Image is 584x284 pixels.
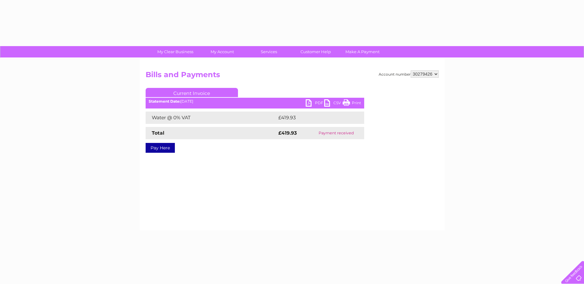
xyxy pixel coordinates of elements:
strong: Total [152,130,164,136]
td: £419.93 [277,112,353,124]
div: Account number [379,70,439,78]
strong: £419.93 [278,130,297,136]
b: Statement Date: [149,99,180,104]
td: Water @ 0% VAT [146,112,277,124]
a: PDF [306,99,324,108]
h2: Bills and Payments [146,70,439,82]
a: CSV [324,99,343,108]
div: [DATE] [146,99,364,104]
a: Make A Payment [337,46,388,57]
a: Customer Help [290,46,341,57]
a: Current Invoice [146,88,238,97]
a: My Account [197,46,248,57]
a: Print [343,99,361,108]
td: Payment received [308,127,364,139]
a: My Clear Business [150,46,201,57]
a: Pay Here [146,143,175,153]
a: Services [244,46,294,57]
